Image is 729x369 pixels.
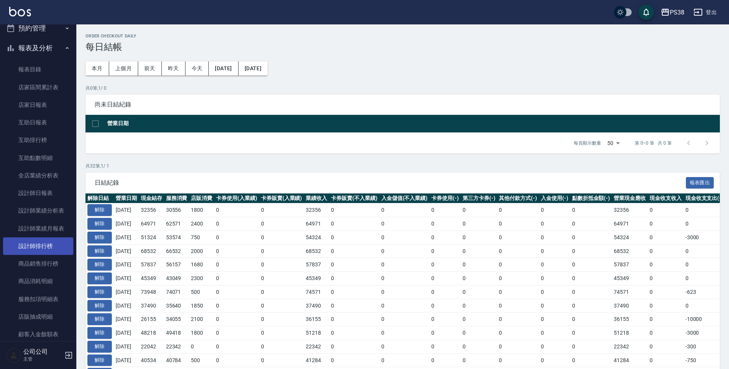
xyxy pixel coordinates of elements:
[461,272,497,285] td: 0
[85,163,720,169] p: 共 32 筆, 1 / 1
[461,244,497,258] td: 0
[612,299,648,313] td: 37490
[139,340,164,353] td: 22042
[214,272,259,285] td: 0
[209,61,238,76] button: [DATE]
[648,340,684,353] td: 0
[87,341,112,353] button: 解除
[429,326,461,340] td: 0
[164,230,189,244] td: 53574
[612,340,648,353] td: 22342
[329,353,379,367] td: 0
[570,299,612,313] td: 0
[648,203,684,217] td: 0
[329,340,379,353] td: 0
[539,258,570,272] td: 0
[259,326,304,340] td: 0
[379,353,430,367] td: 0
[114,299,139,313] td: [DATE]
[461,230,497,244] td: 0
[214,230,259,244] td: 0
[3,202,73,219] a: 設計師業績分析表
[3,167,73,184] a: 全店業績分析表
[189,313,214,326] td: 2100
[379,203,430,217] td: 0
[329,217,379,231] td: 0
[87,286,112,298] button: 解除
[259,193,304,203] th: 卡券販賣(入業績)
[3,308,73,325] a: 店販抽成明細
[304,193,329,203] th: 業績收入
[648,193,684,203] th: 現金收支收入
[87,204,112,216] button: 解除
[87,245,112,257] button: 解除
[114,203,139,217] td: [DATE]
[648,299,684,313] td: 0
[429,193,461,203] th: 卡券使用(-)
[379,326,430,340] td: 0
[114,193,139,203] th: 營業日期
[461,258,497,272] td: 0
[85,42,720,52] h3: 每日結帳
[497,258,539,272] td: 0
[570,326,612,340] td: 0
[684,326,726,340] td: -3000
[461,193,497,203] th: 第三方卡券(-)
[139,299,164,313] td: 37490
[214,285,259,299] td: 0
[87,218,112,230] button: 解除
[612,272,648,285] td: 45349
[114,272,139,285] td: [DATE]
[570,193,612,203] th: 點數折抵金額(-)
[259,244,304,258] td: 0
[570,203,612,217] td: 0
[214,244,259,258] td: 0
[612,258,648,272] td: 57837
[539,326,570,340] td: 0
[461,353,497,367] td: 0
[461,217,497,231] td: 0
[379,258,430,272] td: 0
[429,272,461,285] td: 0
[648,217,684,231] td: 0
[570,313,612,326] td: 0
[214,217,259,231] td: 0
[684,313,726,326] td: -10000
[189,285,214,299] td: 500
[304,203,329,217] td: 32356
[539,203,570,217] td: 0
[139,203,164,217] td: 32356
[684,230,726,244] td: -3000
[164,299,189,313] td: 35640
[429,340,461,353] td: 0
[570,285,612,299] td: 0
[658,5,687,20] button: PS38
[87,327,112,339] button: 解除
[304,299,329,313] td: 37490
[497,285,539,299] td: 0
[379,217,430,231] td: 0
[189,193,214,203] th: 店販消費
[164,244,189,258] td: 66532
[379,313,430,326] td: 0
[3,272,73,290] a: 商品消耗明細
[570,340,612,353] td: 0
[690,5,720,19] button: 登出
[164,285,189,299] td: 74071
[429,313,461,326] td: 0
[461,313,497,326] td: 0
[85,193,114,203] th: 解除日結
[189,244,214,258] td: 2000
[429,285,461,299] td: 0
[3,255,73,272] a: 商品銷售排行榜
[612,193,648,203] th: 營業現金應收
[114,340,139,353] td: [DATE]
[612,313,648,326] td: 36155
[684,299,726,313] td: 0
[539,299,570,313] td: 0
[114,217,139,231] td: [DATE]
[329,230,379,244] td: 0
[304,353,329,367] td: 41284
[497,230,539,244] td: 0
[612,203,648,217] td: 32356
